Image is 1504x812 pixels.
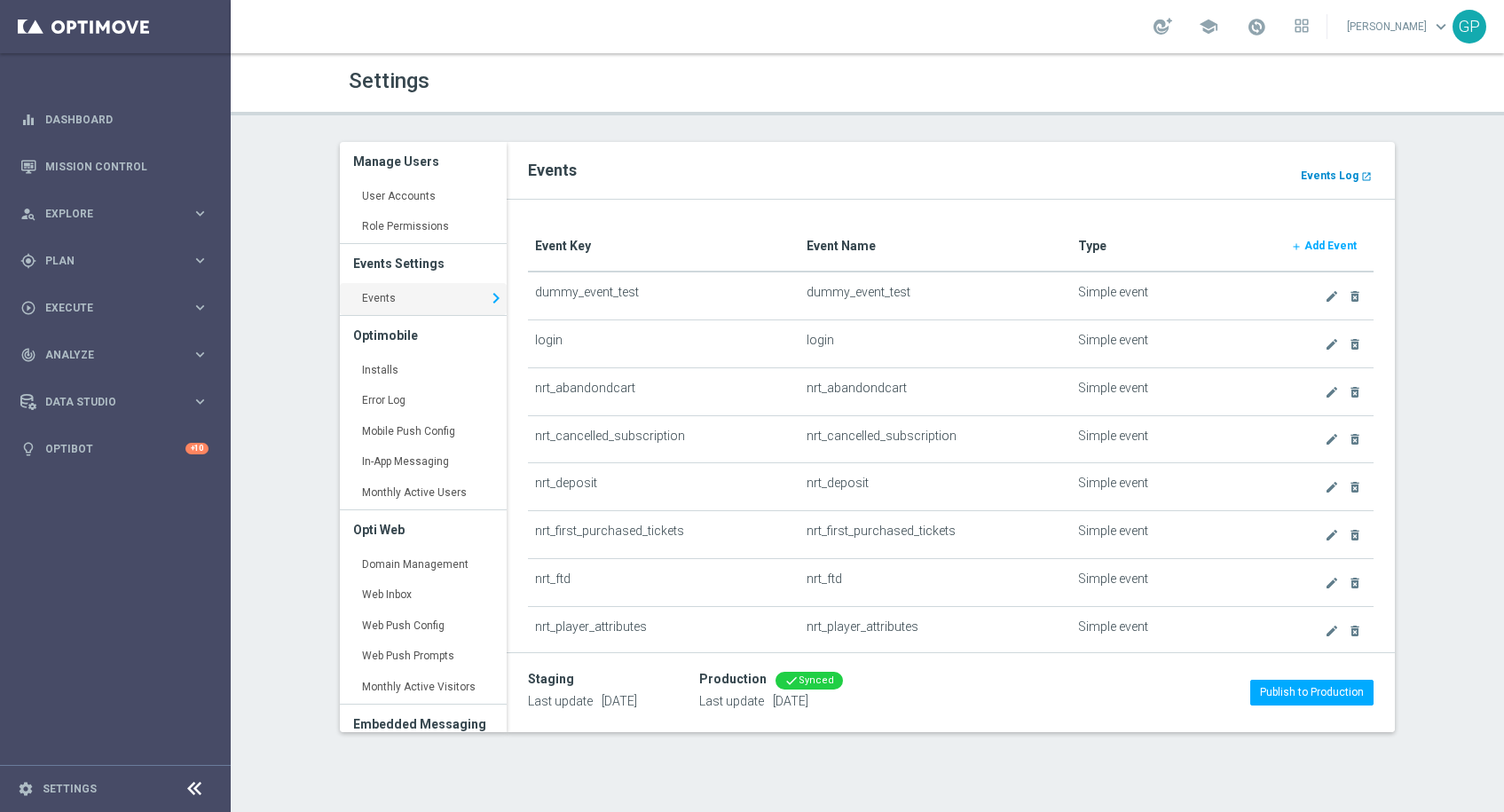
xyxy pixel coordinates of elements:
[1071,558,1275,606] td: Simple event
[1250,680,1374,705] button: Publish to Production
[340,477,507,509] a: Monthly Active Users
[1325,432,1339,446] i: create
[699,672,767,687] div: Production
[1348,432,1362,446] i: delete_forever
[20,348,209,362] button: track_changes Analyze keyboard_arrow_right
[340,641,507,673] a: Web Push Prompts
[192,346,209,363] i: keyboard_arrow_right
[1325,624,1339,638] i: create
[20,395,209,409] button: Data Studio keyboard_arrow_right
[353,510,493,549] h3: Opti Web
[20,441,36,457] i: lightbulb
[1431,17,1451,36] span: keyboard_arrow_down
[1348,480,1362,494] i: delete_forever
[1071,272,1275,319] td: Simple event
[1325,289,1339,304] i: create
[340,549,507,581] a: Domain Management
[340,672,507,704] a: Monthly Active Visitors
[1345,13,1453,40] a: [PERSON_NAME]keyboard_arrow_down
[1325,576,1339,590] i: create
[340,355,507,387] a: Installs
[1348,289,1362,304] i: delete_forever
[1348,337,1362,351] i: delete_forever
[20,112,36,128] i: equalizer
[799,272,1071,319] td: dummy_event_test
[20,160,209,174] button: Mission Control
[1325,337,1339,351] i: create
[20,113,209,127] button: equalizer Dashboard
[1071,606,1275,654] td: Simple event
[45,143,209,190] a: Mission Control
[340,611,507,643] a: Web Push Config
[528,672,574,687] div: Staging
[353,244,493,283] h3: Events Settings
[340,446,507,478] a: In-App Messaging
[1071,463,1275,511] td: Simple event
[773,694,808,708] span: [DATE]
[20,442,209,456] button: lightbulb Optibot +10
[1325,528,1339,542] i: create
[20,347,192,363] div: Analyze
[192,252,209,269] i: keyboard_arrow_right
[799,221,1071,272] th: Event Name
[602,694,637,708] span: [DATE]
[784,674,799,688] i: done
[20,253,192,269] div: Plan
[45,256,192,266] span: Plan
[1348,385,1362,399] i: delete_forever
[353,142,493,181] h3: Manage Users
[799,674,834,686] span: Synced
[192,205,209,222] i: keyboard_arrow_right
[1301,169,1358,182] b: Events Log
[45,209,192,219] span: Explore
[20,394,192,410] div: Data Studio
[528,558,799,606] td: nrt_ftd
[353,705,493,744] h3: Embedded Messaging
[340,416,507,448] a: Mobile Push Config
[192,299,209,316] i: keyboard_arrow_right
[340,211,507,243] a: Role Permissions
[799,463,1071,511] td: nrt_deposit
[1071,221,1275,272] th: Type
[799,320,1071,368] td: login
[528,272,799,319] td: dummy_event_test
[43,784,97,794] a: Settings
[20,425,209,472] div: Optibot
[799,367,1071,415] td: nrt_abandondcart
[340,181,507,213] a: User Accounts
[20,347,36,363] i: track_changes
[528,606,799,654] td: nrt_player_attributes
[20,207,209,221] button: person_search Explore keyboard_arrow_right
[20,206,192,222] div: Explore
[1071,367,1275,415] td: Simple event
[45,303,192,313] span: Execute
[799,415,1071,463] td: nrt_cancelled_subscription
[18,781,34,797] i: settings
[353,316,493,355] h3: Optimobile
[1071,415,1275,463] td: Simple event
[20,301,209,315] button: play_circle_outline Execute keyboard_arrow_right
[1071,511,1275,559] td: Simple event
[340,579,507,611] a: Web Inbox
[528,463,799,511] td: nrt_deposit
[1325,385,1339,399] i: create
[1348,624,1362,638] i: delete_forever
[349,68,854,94] h1: Settings
[1291,241,1302,252] i: add
[528,693,637,709] p: Last update
[528,511,799,559] td: nrt_first_purchased_tickets
[20,206,36,222] i: person_search
[1453,10,1486,43] div: GP
[20,300,36,316] i: play_circle_outline
[1304,240,1357,252] b: Add Event
[45,397,192,407] span: Data Studio
[45,96,209,143] a: Dashboard
[20,96,209,143] div: Dashboard
[1071,320,1275,368] td: Simple event
[45,350,192,360] span: Analyze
